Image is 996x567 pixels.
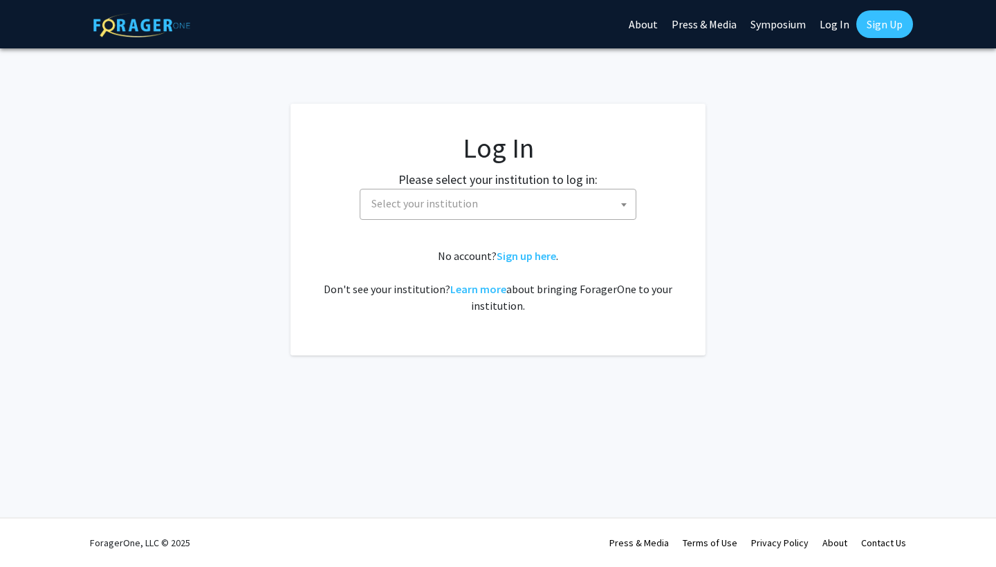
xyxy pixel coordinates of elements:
[751,537,809,549] a: Privacy Policy
[497,249,556,263] a: Sign up here
[450,282,506,296] a: Learn more about bringing ForagerOne to your institution
[822,537,847,549] a: About
[318,131,678,165] h1: Log In
[856,10,913,38] a: Sign Up
[93,13,190,37] img: ForagerOne Logo
[398,170,598,189] label: Please select your institution to log in:
[366,189,636,218] span: Select your institution
[371,196,478,210] span: Select your institution
[360,189,636,220] span: Select your institution
[318,248,678,314] div: No account? . Don't see your institution? about bringing ForagerOne to your institution.
[609,537,669,549] a: Press & Media
[861,537,906,549] a: Contact Us
[90,519,190,567] div: ForagerOne, LLC © 2025
[683,537,737,549] a: Terms of Use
